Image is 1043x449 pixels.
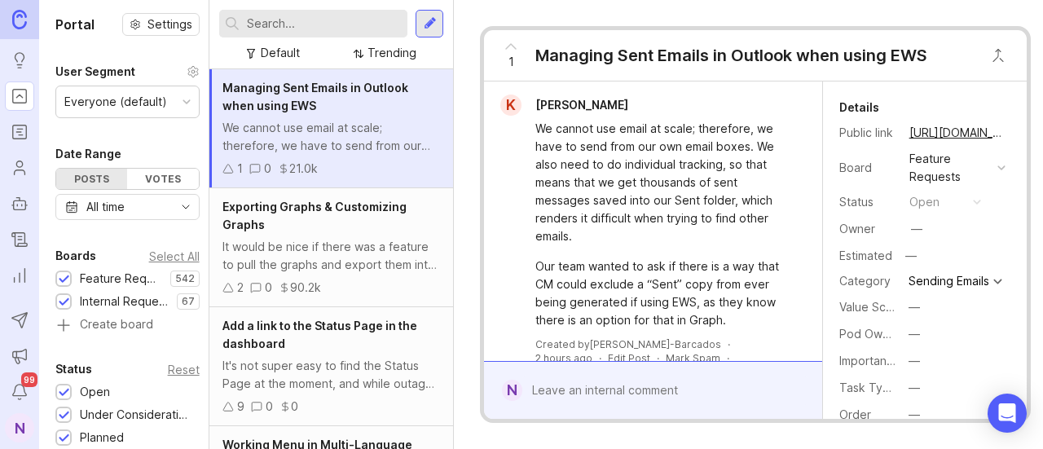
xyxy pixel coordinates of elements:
div: Status [839,193,896,211]
div: Sending Emails [909,275,989,287]
div: Date Range [55,144,121,164]
svg: toggle icon [173,200,199,213]
button: Notifications [5,377,34,407]
label: Value Scale [839,300,902,314]
div: Boards [55,246,96,266]
div: · [599,351,601,365]
span: Add a link to the Status Page in the dashboard [222,319,417,350]
a: Portal [5,81,34,111]
button: Send to Autopilot [5,306,34,335]
label: Task Type [839,381,897,394]
div: We cannot use email at scale; therefore, we have to send from our own email boxes. We also need t... [535,120,789,245]
div: · [657,351,659,365]
div: Public link [839,124,896,142]
a: K[PERSON_NAME] [491,95,641,116]
div: It would be nice if there was a feature to pull the graphs and export them into a PowerPoint. We ... [222,238,440,274]
div: · [728,337,730,351]
span: 99 [21,372,37,387]
p: 542 [175,272,195,285]
img: Canny Home [12,10,27,29]
div: Feature Requests [80,270,162,288]
div: Votes [127,169,198,189]
div: 0 [265,279,272,297]
div: 9 [237,398,244,416]
a: Ideas [5,46,34,75]
div: Board [839,159,896,177]
button: N [5,413,34,442]
div: Edit Post [608,351,650,365]
div: 21.0k [289,160,318,178]
div: We cannot use email at scale; therefore, we have to send from our own email boxes. We also need t... [222,119,440,155]
button: Announcements [5,341,34,371]
div: · [727,351,729,365]
div: — [909,379,920,397]
div: Everyone (default) [64,93,167,111]
div: Our team wanted to ask if there is a way that CM could exclude a “Sent” copy from ever being gene... [535,258,789,329]
button: Settings [122,13,200,36]
h1: Portal [55,15,95,34]
input: Search... [247,15,401,33]
a: Users [5,153,34,183]
a: Managing Sent Emails in Outlook when using EWSWe cannot use email at scale; therefore, we have to... [209,69,453,188]
div: K [500,95,521,116]
div: It's not super easy to find the Status Page at the moment, and while outages and issues are rare,... [222,357,440,393]
a: Roadmaps [5,117,34,147]
div: Planned [80,429,124,447]
div: 90.2k [290,279,321,297]
span: [PERSON_NAME] [535,98,628,112]
div: Status [55,359,92,379]
a: Reporting [5,261,34,290]
div: 1 [237,160,243,178]
div: Estimated [839,250,892,262]
div: open [909,193,940,211]
div: — [909,406,920,424]
a: 2 hours ago [535,351,592,365]
div: User Segment [55,62,135,81]
a: Autopilot [5,189,34,218]
span: Exporting Graphs & Customizing Graphs [222,200,407,231]
div: — [909,298,920,316]
label: Pod Ownership [839,327,922,341]
label: Importance [839,354,900,368]
div: 0 [291,398,298,416]
button: Mark Spam [666,351,720,365]
div: N [502,380,521,401]
div: 0 [266,398,273,416]
span: Settings [147,16,192,33]
div: Open Intercom Messenger [988,394,1027,433]
div: Managing Sent Emails in Outlook when using EWS [535,44,927,67]
div: Details [839,98,879,117]
a: Changelog [5,225,34,254]
span: 1 [508,53,514,71]
a: Create board [55,319,200,333]
div: 2 [237,279,244,297]
div: All time [86,198,125,216]
div: Open [80,383,110,401]
div: Trending [367,44,416,62]
span: Managing Sent Emails in Outlook when using EWS [222,81,408,112]
div: Default [261,44,300,62]
div: — [909,325,920,343]
div: Owner [839,220,896,238]
div: — [909,352,920,370]
a: Add a link to the Status Page in the dashboardIt's not super easy to find the Status Page at the ... [209,307,453,426]
p: 67 [182,295,195,308]
label: Order [839,407,871,421]
div: Created by [PERSON_NAME]-Barcados [535,337,721,351]
div: — [900,245,922,266]
div: Feature Requests [909,150,991,186]
div: Posts [56,169,127,189]
div: 0 [264,160,271,178]
div: Select All [149,252,200,261]
a: [URL][DOMAIN_NAME] [904,122,1010,143]
button: Close button [982,39,1014,72]
div: — [911,220,922,238]
div: Under Consideration [80,406,191,424]
a: Exporting Graphs & Customizing GraphsIt would be nice if there was a feature to pull the graphs a... [209,188,453,307]
div: Category [839,272,896,290]
div: Internal Requests [80,293,169,310]
div: Reset [168,365,200,374]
